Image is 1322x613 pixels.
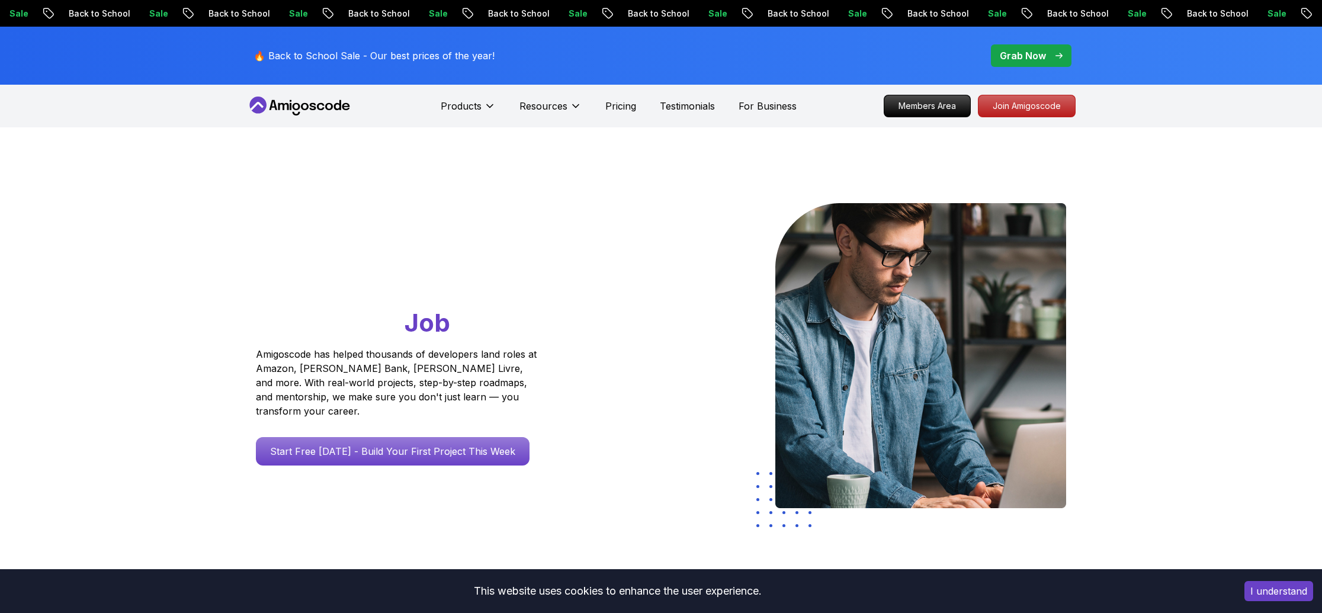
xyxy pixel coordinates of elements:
a: Pricing [605,99,636,113]
p: Sale [417,8,455,20]
img: hero [775,203,1066,508]
p: Back to School [336,8,417,20]
p: Sale [697,8,734,20]
button: Accept cookies [1244,581,1313,601]
p: Back to School [1035,8,1116,20]
p: Back to School [476,8,557,20]
p: Sale [557,8,595,20]
p: Sale [1256,8,1294,20]
button: Products [441,99,496,123]
p: Join Amigoscode [978,95,1075,117]
p: Back to School [896,8,976,20]
p: Amigoscode has helped thousands of developers land roles at Amazon, [PERSON_NAME] Bank, [PERSON_N... [256,347,540,418]
p: 🔥 Back to School Sale - Our best prices of the year! [254,49,495,63]
a: Start Free [DATE] - Build Your First Project This Week [256,437,530,466]
p: Sale [277,8,315,20]
p: Back to School [197,8,277,20]
p: Back to School [756,8,836,20]
p: Sale [976,8,1014,20]
p: Sale [836,8,874,20]
p: Resources [519,99,567,113]
a: For Business [739,99,797,113]
p: Sale [1116,8,1154,20]
p: Back to School [616,8,697,20]
button: Resources [519,99,582,123]
span: Job [405,307,450,338]
a: Testimonials [660,99,715,113]
p: Sale [137,8,175,20]
p: Back to School [1175,8,1256,20]
div: This website uses cookies to enhance the user experience. [9,578,1227,604]
p: Grab Now [1000,49,1046,63]
a: Members Area [884,95,971,117]
h1: Go From Learning to Hired: Master Java, Spring Boot & Cloud Skills That Get You the [256,203,582,340]
p: Products [441,99,482,113]
p: Members Area [884,95,970,117]
p: Back to School [57,8,137,20]
a: Join Amigoscode [978,95,1076,117]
